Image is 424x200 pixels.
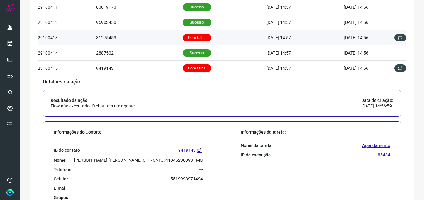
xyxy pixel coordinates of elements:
[38,45,96,60] td: 29100414
[183,64,211,72] p: Com falha
[199,167,203,172] p: ---
[96,45,183,60] td: 2887502
[266,30,344,45] td: [DATE] 14:57
[54,167,71,172] p: Telefone
[54,185,67,191] p: E-mail
[199,185,203,191] p: ---
[362,143,390,148] p: Agendamento
[344,45,387,60] td: [DATE] 14:56
[6,189,14,196] img: d1faacb7788636816442e007acca7356.jpg
[241,152,271,158] p: ID da execução
[54,129,203,135] p: Informações do Contato:
[361,98,393,103] p: Data de criação:
[183,3,211,11] p: Sucesso
[54,176,68,182] p: Celular
[183,49,211,57] p: Sucesso
[54,157,66,163] p: Nome
[266,45,344,60] td: [DATE] 14:57
[170,176,203,182] p: 5519998971494
[74,157,203,163] p: [PERSON_NAME] [PERSON_NAME] CPF/CNPJ: 41845238893 - MG
[5,4,15,13] img: Logo
[241,143,272,148] p: Nome da tarefa
[96,30,183,45] td: 31275453
[38,15,96,30] td: 29100412
[51,103,135,109] p: Flow não executado. O chat tem um agente
[96,15,183,30] td: 95903450
[361,103,393,109] p: [DATE] 14:56:59
[266,15,344,30] td: [DATE] 14:57
[344,60,387,76] td: [DATE] 14:56
[378,152,390,158] p: 85484
[43,79,401,85] p: Detalhes da ação:
[38,60,96,76] td: 29100415
[54,147,80,153] p: ID do contato
[266,60,344,76] td: [DATE] 14:57
[178,146,203,154] a: 9419143
[344,15,387,30] td: [DATE] 14:56
[183,34,211,41] p: Com falha
[344,30,387,45] td: [DATE] 14:56
[241,129,390,135] p: Informações da tarefa:
[51,98,135,103] p: Resultado da ação:
[38,30,96,45] td: 29100413
[96,60,183,76] td: 9419143
[183,19,211,26] p: Sucesso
